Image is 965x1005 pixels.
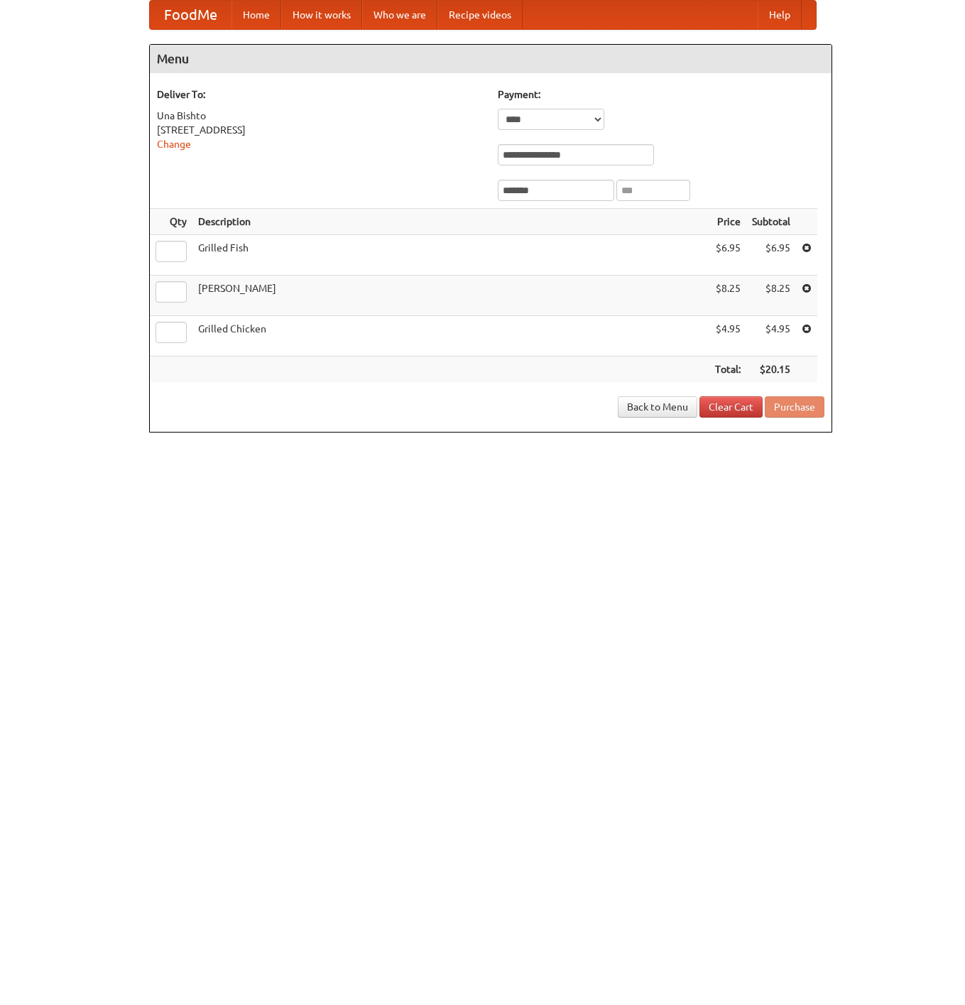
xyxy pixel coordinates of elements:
a: Recipe videos [437,1,523,29]
td: $6.95 [709,235,746,276]
td: Grilled Fish [192,235,709,276]
th: Qty [150,209,192,235]
th: Description [192,209,709,235]
a: Help [758,1,802,29]
th: Total: [709,357,746,383]
td: Grilled Chicken [192,316,709,357]
td: $4.95 [709,316,746,357]
td: $6.95 [746,235,796,276]
th: $20.15 [746,357,796,383]
td: [PERSON_NAME] [192,276,709,316]
button: Purchase [765,396,824,418]
div: Una Bishto [157,109,484,123]
a: FoodMe [150,1,231,29]
h5: Deliver To: [157,87,484,102]
a: How it works [281,1,362,29]
div: [STREET_ADDRESS] [157,123,484,137]
h5: Payment: [498,87,824,102]
th: Price [709,209,746,235]
a: Change [157,138,191,150]
td: $8.25 [709,276,746,316]
a: Who we are [362,1,437,29]
th: Subtotal [746,209,796,235]
a: Clear Cart [699,396,763,418]
td: $8.25 [746,276,796,316]
td: $4.95 [746,316,796,357]
h4: Menu [150,45,832,73]
a: Back to Menu [618,396,697,418]
a: Home [231,1,281,29]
